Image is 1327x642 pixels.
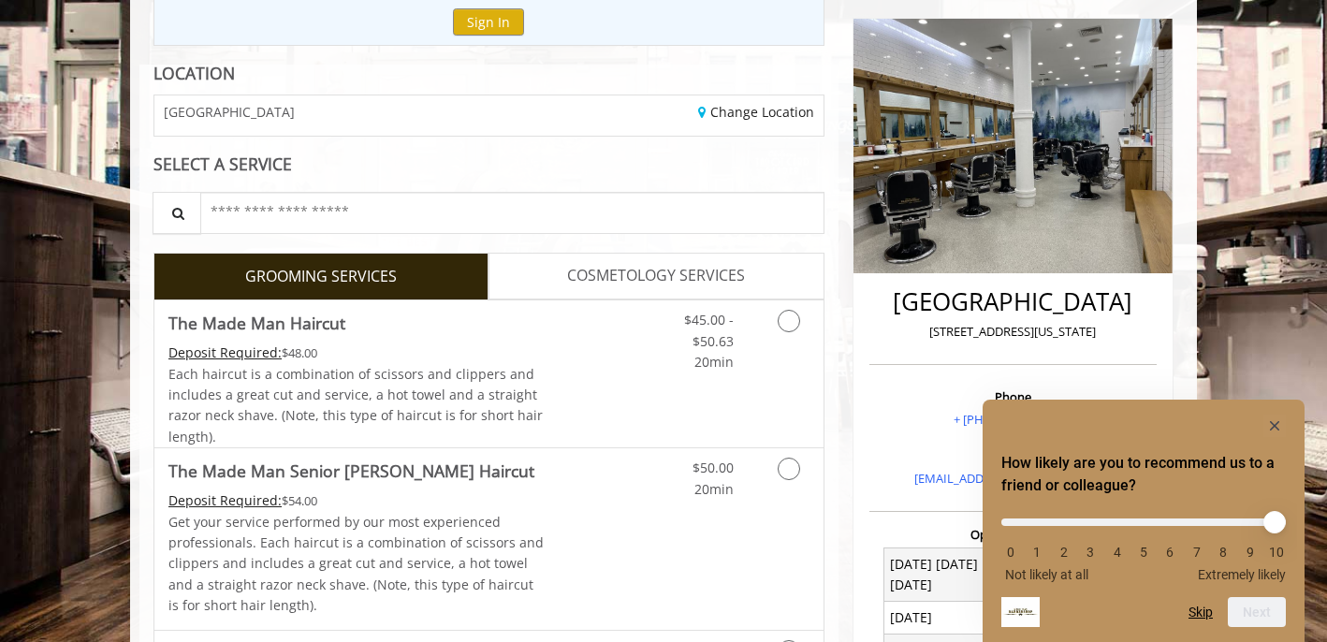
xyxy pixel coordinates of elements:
li: 1 [1028,545,1046,560]
td: [DATE] [884,602,1013,634]
h3: Opening Hours [869,528,1157,541]
b: The Made Man Haircut [168,310,345,336]
li: 5 [1134,545,1153,560]
li: 7 [1188,545,1206,560]
span: $45.00 - $50.63 [684,311,734,349]
button: Next question [1228,597,1286,627]
li: 9 [1241,545,1260,560]
div: SELECT A SERVICE [153,155,824,173]
h3: Phone [874,390,1152,403]
li: 4 [1108,545,1127,560]
li: 8 [1214,545,1232,560]
span: [GEOGRAPHIC_DATA] [164,105,295,119]
div: $48.00 [168,343,545,363]
td: [DATE] [DATE] [DATE] [884,548,1013,602]
p: Get your service performed by our most experienced professionals. Each haircut is a combination o... [168,512,545,617]
span: Each haircut is a combination of scissors and clippers and includes a great cut and service, a ho... [168,365,543,445]
div: $54.00 [168,490,545,511]
span: $50.00 [693,459,734,476]
a: Change Location [698,103,814,121]
h2: How likely are you to recommend us to a friend or colleague? Select an option from 0 to 10, with ... [1001,452,1286,497]
h3: Email [874,443,1152,456]
span: 20min [694,480,734,498]
button: Skip [1188,605,1213,620]
span: GROOMING SERVICES [245,265,397,289]
a: [EMAIL_ADDRESS][DOMAIN_NAME] [914,470,1112,487]
b: LOCATION [153,62,235,84]
span: Not likely at all [1005,567,1088,582]
li: 2 [1055,545,1073,560]
h2: [GEOGRAPHIC_DATA] [874,288,1152,315]
div: How likely are you to recommend us to a friend or colleague? Select an option from 0 to 10, with ... [1001,504,1286,582]
a: + [PHONE_NUMBER]. [954,411,1072,428]
li: 3 [1081,545,1100,560]
span: This service needs some Advance to be paid before we block your appointment [168,491,282,509]
button: Hide survey [1263,415,1286,437]
div: How likely are you to recommend us to a friend or colleague? Select an option from 0 to 10, with ... [1001,415,1286,627]
span: 20min [694,353,734,371]
button: Sign In [453,8,524,36]
li: 0 [1001,545,1020,560]
li: 10 [1267,545,1286,560]
p: [STREET_ADDRESS][US_STATE] [874,322,1152,342]
button: Service Search [153,192,201,234]
span: Extremely likely [1198,567,1286,582]
span: This service needs some Advance to be paid before we block your appointment [168,343,282,361]
li: 6 [1160,545,1179,560]
span: COSMETOLOGY SERVICES [567,264,745,288]
b: The Made Man Senior [PERSON_NAME] Haircut [168,458,534,484]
